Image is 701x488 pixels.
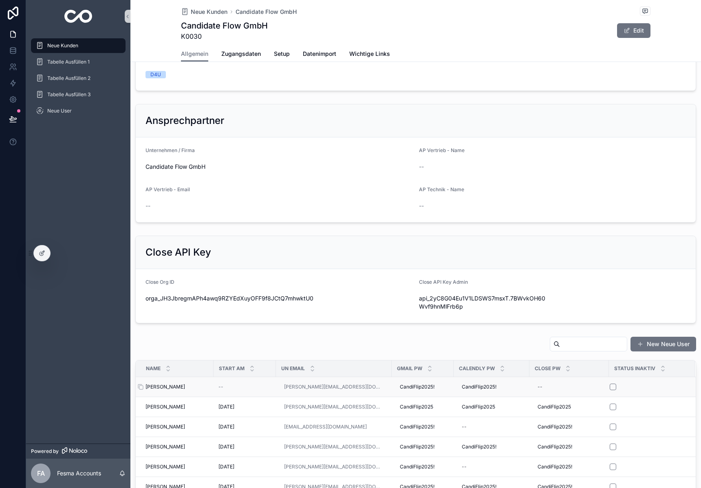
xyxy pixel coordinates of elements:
img: App logo [64,10,93,23]
span: K0030 [181,31,268,41]
a: [PERSON_NAME] [145,424,209,430]
span: [PERSON_NAME] [145,404,185,410]
div: -- [462,424,467,430]
a: Neue Kunden [31,38,126,53]
a: [PERSON_NAME] [145,464,209,470]
span: -- [145,202,150,210]
span: -- [419,163,424,171]
span: CandiFlip2025! [400,464,434,470]
span: UN Email [281,365,305,372]
a: [PERSON_NAME][EMAIL_ADDRESS][DOMAIN_NAME] [281,440,387,453]
span: CandiFlip2025! [462,444,496,450]
div: scrollable content [26,33,130,129]
span: Neue User [47,108,72,114]
span: Allgemein [181,50,208,58]
span: AP Vertrieb - Name [419,147,465,153]
div: D4U [150,71,161,78]
a: Tabelle Ausfüllen 2 [31,71,126,86]
a: Tabelle Ausfüllen 1 [31,55,126,69]
a: [PERSON_NAME][EMAIL_ADDRESS][DOMAIN_NAME] [281,400,387,413]
span: CandiFlip2025! [400,384,434,390]
span: CandiFlip2025! [400,424,434,430]
a: CandiFlip2025! [397,440,449,453]
span: AP Technik - Name [419,186,464,192]
a: CandiFlip2025 [534,400,604,413]
span: api_2yC8G04Eu1V1LDSWS7msxT.7BWvkOH60Wvf9hnMlFrb6p [419,294,549,311]
span: [PERSON_NAME] [145,384,185,390]
p: Fesma Accounts [57,469,101,477]
a: Setup [274,46,290,63]
span: orga_JH3JbregmAPh4awq9RZYEdXuyOFF9f8JCtQ7mhwktU0 [145,294,412,303]
div: -- [462,464,467,470]
span: Name [146,365,161,372]
a: New Neue User [630,337,696,351]
a: CandiFlip2025! [397,380,449,393]
span: Neue Kunden [47,42,78,49]
a: CandiFlip2025! [534,440,604,453]
span: Powered by [31,448,59,455]
span: Tabelle Ausfüllen 1 [47,59,90,65]
span: Datenimport [303,50,336,58]
span: CandiFlip2025 [462,404,495,410]
a: [PERSON_NAME][EMAIL_ADDRESS][DOMAIN_NAME] [284,384,384,390]
a: Candidate Flow GmbH [236,8,297,16]
a: [DATE] [218,424,271,430]
span: [PERSON_NAME] [145,424,185,430]
span: [PERSON_NAME] [145,444,185,450]
span: AP Vertrieb - Email [145,186,190,192]
h2: Close API Key [145,246,211,259]
span: Close Org ID [145,279,174,285]
span: Neue Kunden [191,8,227,16]
a: Tabelle Ausfüllen 3 [31,87,126,102]
a: Neue User [31,104,126,118]
a: -- [459,460,525,473]
h1: Candidate Flow GmbH [181,20,268,31]
a: -- [534,380,604,393]
a: [PERSON_NAME][EMAIL_ADDRESS][DOMAIN_NAME] [284,444,384,450]
a: CandiFlip2025! [459,380,525,393]
span: Close API Key Admin [419,279,468,285]
span: [DATE] [218,424,234,430]
span: Tabelle Ausfüllen 2 [47,75,90,82]
a: Powered by [26,444,130,459]
span: CandiFlip2025 [400,404,433,410]
a: Datenimport [303,46,336,63]
span: Calendly Pw [459,365,495,372]
a: CandiFlip2025! [397,460,449,473]
a: Allgemein [181,46,208,62]
a: [PERSON_NAME][EMAIL_ADDRESS][DOMAIN_NAME] [284,464,384,470]
span: CandiFlip2025! [400,444,434,450]
a: [EMAIL_ADDRESS][DOMAIN_NAME] [284,424,367,430]
a: [DATE] [218,464,271,470]
a: [PERSON_NAME][EMAIL_ADDRESS][DOMAIN_NAME] [281,460,387,473]
a: Wichtige Links [349,46,390,63]
a: Neue Kunden [181,8,227,16]
a: CandiFlip2025! [534,420,604,433]
a: [PERSON_NAME] [145,384,209,390]
span: Candidate Flow GmbH [145,163,412,171]
a: -- [459,420,525,433]
a: [PERSON_NAME] [145,404,209,410]
a: [PERSON_NAME] [145,444,209,450]
span: CandiFlip2025! [538,444,572,450]
span: Unternehmen / Firma [145,147,195,153]
button: Edit [617,23,650,38]
a: CandiFlip2025 [397,400,449,413]
span: [DATE] [218,404,234,410]
a: Zugangsdaten [221,46,261,63]
span: CandiFlip2025 [538,404,571,410]
span: [DATE] [218,444,234,450]
span: CandiFlip2025! [538,424,572,430]
a: CandiFlip2025! [459,440,525,453]
span: Setup [274,50,290,58]
span: [PERSON_NAME] [145,464,185,470]
span: Close Pw [535,365,560,372]
a: [PERSON_NAME][EMAIL_ADDRESS][DOMAIN_NAME] [281,380,387,393]
a: CandiFlip2025! [397,420,449,433]
span: CandiFlip2025! [538,464,572,470]
span: Start am [219,365,245,372]
span: Wichtige Links [349,50,390,58]
a: [DATE] [218,404,271,410]
span: [DATE] [218,464,234,470]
